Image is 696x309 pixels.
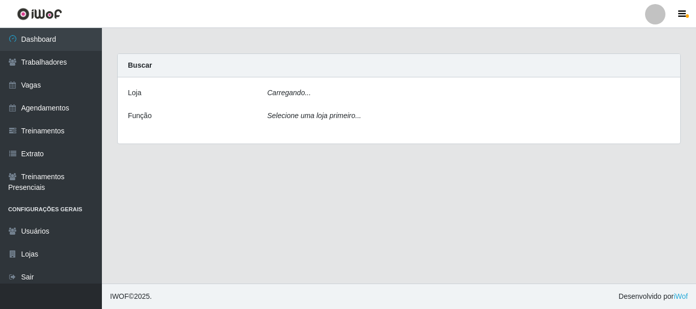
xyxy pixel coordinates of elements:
i: Selecione uma loja primeiro... [267,111,361,120]
a: iWof [674,292,688,300]
label: Loja [128,88,141,98]
i: Carregando... [267,89,311,97]
strong: Buscar [128,61,152,69]
span: © 2025 . [110,291,152,302]
span: Desenvolvido por [619,291,688,302]
span: IWOF [110,292,129,300]
img: CoreUI Logo [17,8,62,20]
label: Função [128,110,152,121]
